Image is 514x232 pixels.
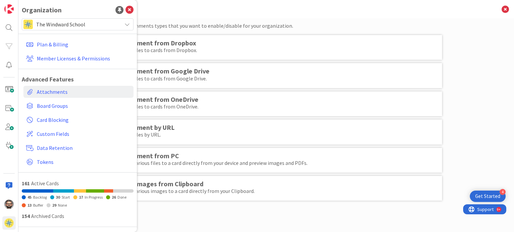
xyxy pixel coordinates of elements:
[4,200,14,209] img: BM
[116,188,436,194] div: Attach various images to a card directly from your Clipboard.
[91,22,442,30] p: Choose which attachments types that you want to enable/disable for your organization.
[34,3,37,8] div: 9+
[22,180,30,187] span: 161
[23,128,134,140] a: Custom Fields
[14,1,30,9] span: Support
[27,203,31,208] span: 13
[56,195,60,200] span: 30
[23,100,134,112] a: Board Groups
[116,160,436,166] div: Attach various files to a card directly from your device and preview images and PDFs.
[500,189,506,195] div: 4
[36,20,118,29] span: The Windward School
[116,47,436,53] div: Attach files to cards from Dropbox.
[33,203,43,208] span: Buffer
[22,179,134,187] div: Active Cards
[22,76,134,83] h1: Advanced Features
[62,195,70,200] span: Start
[116,132,436,138] div: Attach files by URL.
[22,213,30,219] span: 154
[470,191,506,202] div: Open Get Started checklist, remaining modules: 4
[116,125,436,131] div: Attachment by URL
[23,86,134,98] a: Attachments
[116,40,436,46] div: Attachment from Dropbox
[37,130,131,138] span: Custom Fields
[27,195,31,200] span: 45
[116,68,436,74] div: Attachment from Google Drive
[116,96,436,102] div: Attachment from OneDrive
[116,75,436,81] div: Attach files to cards from Google Drive.
[116,103,436,109] div: Attach files to cards from OneDrive.
[22,212,134,220] div: Archived Cards
[22,5,62,15] div: Organization
[85,195,103,200] span: In Progress
[4,4,14,14] img: Visit kanbanzone.com
[33,195,47,200] span: Backlog
[52,203,56,208] span: 29
[117,195,126,200] span: Done
[58,203,67,208] span: None
[23,20,33,29] img: avatar
[37,144,131,152] span: Data Retention
[23,52,134,64] a: Member Licenses & Permissions
[475,193,500,200] div: Get Started
[79,195,83,200] span: 17
[112,195,116,200] span: 26
[116,153,436,159] div: Attachment from PC
[37,116,131,124] span: Card Blocking
[23,114,134,126] a: Card Blocking
[116,181,436,187] div: Paste images from Clipboard
[23,38,134,50] a: Plan & Billing
[23,156,134,168] a: Tokens
[37,158,131,166] span: Tokens
[37,102,131,110] span: Board Groups
[23,142,134,154] a: Data Retention
[4,218,14,228] img: avatar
